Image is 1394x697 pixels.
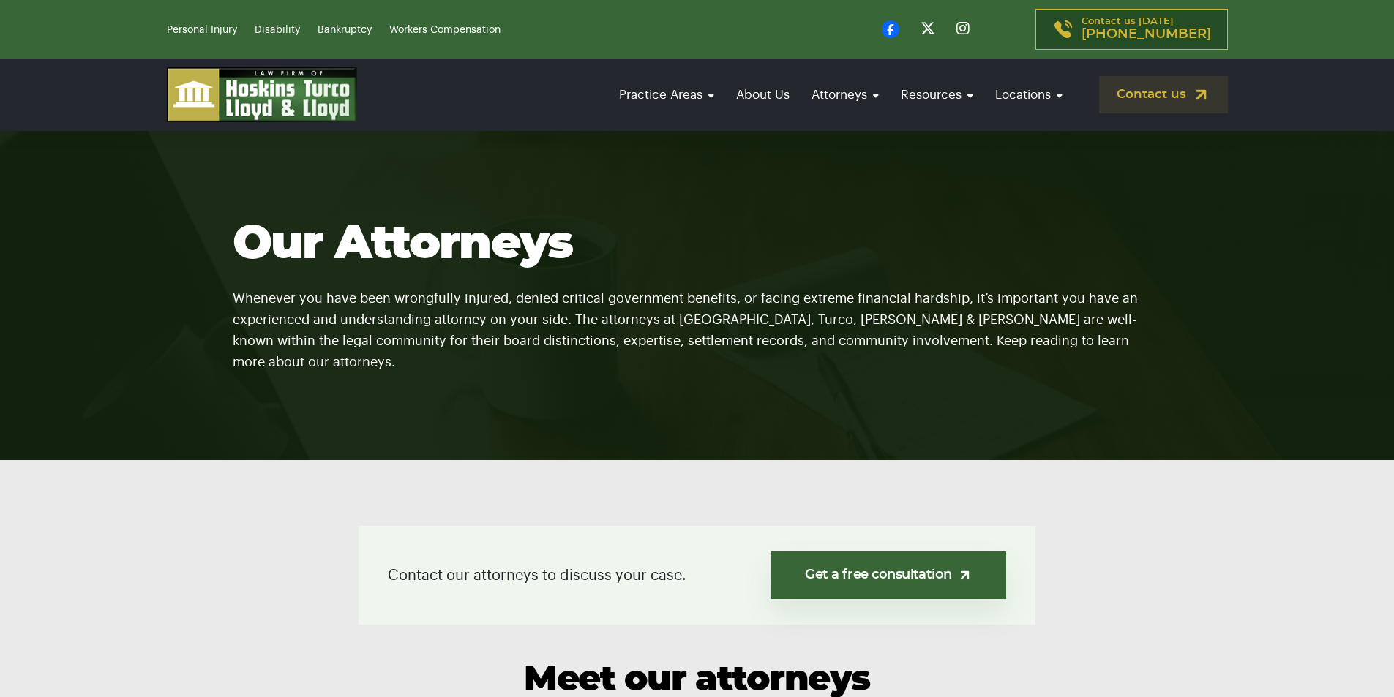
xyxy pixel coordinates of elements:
a: Get a free consultation [771,551,1006,599]
a: Disability [255,25,300,35]
a: About Us [729,74,797,116]
a: Resources [893,74,981,116]
div: Contact our attorneys to discuss your case. [359,526,1035,625]
a: Bankruptcy [318,25,372,35]
a: Contact us [DATE][PHONE_NUMBER] [1035,9,1228,50]
h1: Our Attorneys [233,219,1162,270]
span: [PHONE_NUMBER] [1082,27,1211,42]
a: Personal Injury [167,25,237,35]
a: Workers Compensation [389,25,501,35]
a: Attorneys [804,74,886,116]
p: Contact us [DATE] [1082,17,1211,42]
img: logo [167,67,357,122]
img: arrow-up-right-light.svg [957,568,973,583]
a: Practice Areas [612,74,722,116]
a: Contact us [1099,76,1228,113]
a: Locations [988,74,1070,116]
p: Whenever you have been wrongfully injured, denied critical government benefits, or facing extreme... [233,270,1162,373]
